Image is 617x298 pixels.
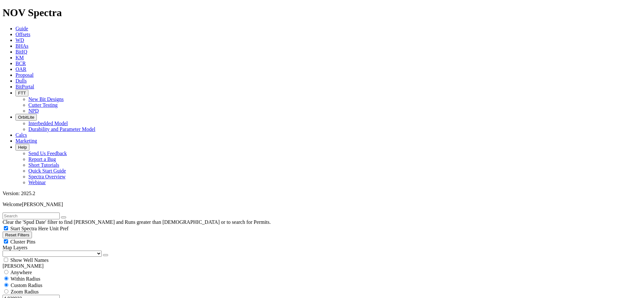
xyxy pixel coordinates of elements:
[28,180,46,185] a: Webinar
[3,7,614,19] h1: NOV Spectra
[28,168,66,174] a: Quick Start Guide
[15,61,26,66] a: BCR
[28,151,67,156] a: Send Us Feedback
[3,213,60,219] input: Search
[11,289,39,294] span: Zoom Radius
[15,144,29,151] button: Help
[18,115,34,120] span: OrbitLite
[28,126,96,132] a: Durability and Parameter Model
[15,78,27,84] a: Dulls
[11,276,40,282] span: Within Radius
[10,270,32,275] span: Anywhere
[18,91,26,95] span: FTT
[15,66,26,72] a: OAR
[4,226,8,230] input: Start Spectra Here
[3,263,614,269] div: [PERSON_NAME]
[3,191,614,196] div: Version: 2025.2
[15,49,27,55] a: BitIQ
[15,84,34,89] a: BitPortal
[15,43,28,49] a: BHAs
[15,32,30,37] a: Offsets
[28,102,58,108] a: Cutter Testing
[15,90,28,96] button: FTT
[10,239,35,244] span: Cluster Pins
[3,245,27,250] span: Map Layers
[28,96,64,102] a: New Bit Designs
[15,132,27,138] a: Calcs
[15,114,37,121] button: OrbitLite
[15,26,28,31] a: Guide
[3,232,32,238] button: Reset Filters
[28,174,66,179] a: Spectra Overview
[10,257,48,263] span: Show Well Names
[18,145,27,150] span: Help
[28,156,56,162] a: Report a Bug
[3,202,614,207] p: Welcome
[49,226,68,231] span: Unit Pref
[3,219,271,225] span: Clear the 'Spud Date' filter to find [PERSON_NAME] and Runs greater than [DEMOGRAPHIC_DATA] or to...
[15,37,24,43] a: WD
[22,202,63,207] span: [PERSON_NAME]
[15,72,34,78] a: Proposal
[11,283,42,288] span: Custom Radius
[28,108,39,114] a: NPD
[15,138,37,144] a: Marketing
[10,226,48,231] span: Start Spectra Here
[15,55,24,60] a: KM
[28,162,59,168] a: Short Tutorials
[28,121,68,126] a: Interbedded Model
